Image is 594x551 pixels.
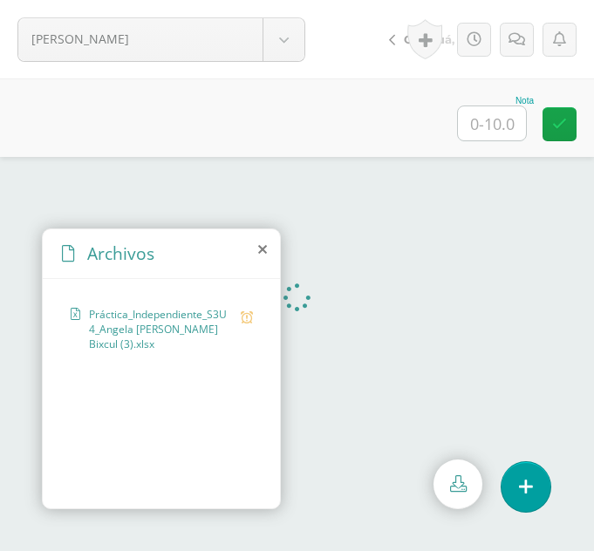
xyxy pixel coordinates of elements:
[258,242,267,256] i: close
[31,18,241,59] span: [PERSON_NAME]
[18,18,304,61] a: [PERSON_NAME]
[89,307,232,351] span: Práctica_Independiente_S3U4_Angela [PERSON_NAME] Bixcul (3).xlsx
[458,106,526,140] input: 0-10.0
[457,96,534,105] div: Nota
[87,241,154,265] span: Archivos
[375,18,584,60] a: Cosiguá, [PERSON_NAME]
